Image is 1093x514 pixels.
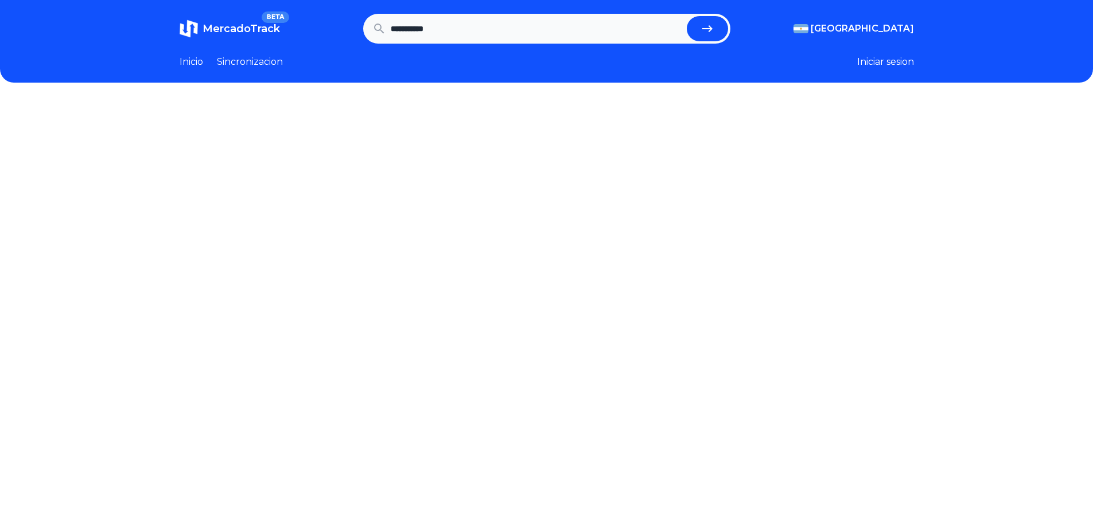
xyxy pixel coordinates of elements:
span: MercadoTrack [203,22,280,35]
button: [GEOGRAPHIC_DATA] [794,22,914,36]
span: [GEOGRAPHIC_DATA] [811,22,914,36]
a: Inicio [180,55,203,69]
button: Iniciar sesion [857,55,914,69]
img: Argentina [794,24,808,33]
a: MercadoTrackBETA [180,20,280,38]
img: MercadoTrack [180,20,198,38]
a: Sincronizacion [217,55,283,69]
span: BETA [262,11,289,23]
